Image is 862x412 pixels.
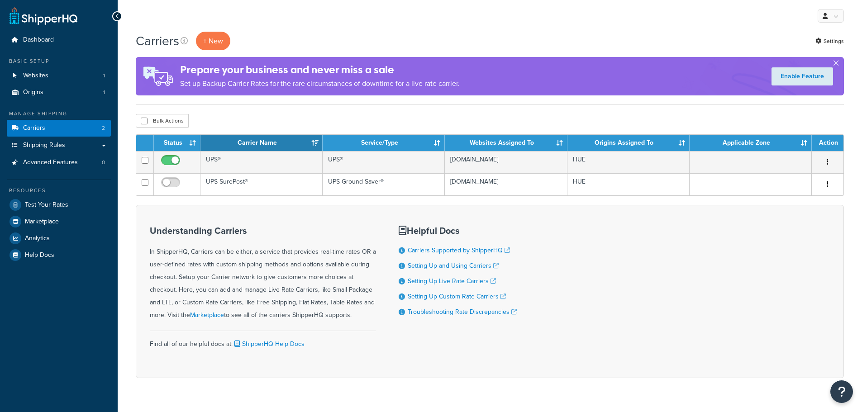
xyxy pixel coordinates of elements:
h4: Prepare your business and never miss a sale [180,62,460,77]
td: UPS® [200,151,323,173]
div: Manage Shipping [7,110,111,118]
a: Marketplace [7,213,111,230]
li: Advanced Features [7,154,111,171]
span: Test Your Rates [25,201,68,209]
a: Websites 1 [7,67,111,84]
a: Carriers Supported by ShipperHQ [408,246,510,255]
span: Analytics [25,235,50,242]
div: Basic Setup [7,57,111,65]
span: Dashboard [23,36,54,44]
td: [DOMAIN_NAME] [445,151,567,173]
a: ShipperHQ Home [10,7,77,25]
button: + New [196,32,230,50]
a: Troubleshooting Rate Discrepancies [408,307,517,317]
td: HUE [567,151,690,173]
button: Open Resource Center [830,380,853,403]
a: Shipping Rules [7,137,111,154]
th: Carrier Name: activate to sort column ascending [200,135,323,151]
a: Setting Up and Using Carriers [408,261,499,270]
button: Bulk Actions [136,114,189,128]
th: Origins Assigned To: activate to sort column ascending [567,135,690,151]
div: In ShipperHQ, Carriers can be either, a service that provides real-time rates OR a user-defined r... [150,226,376,322]
a: Carriers 2 [7,120,111,137]
th: Applicable Zone: activate to sort column ascending [690,135,812,151]
span: Marketplace [25,218,59,226]
span: Origins [23,89,43,96]
a: Settings [815,35,844,47]
p: Set up Backup Carrier Rates for the rare circumstances of downtime for a live rate carrier. [180,77,460,90]
li: Origins [7,84,111,101]
a: Setting Up Live Rate Carriers [408,276,496,286]
th: Websites Assigned To: activate to sort column ascending [445,135,567,151]
img: ad-rules-rateshop-fe6ec290ccb7230408bd80ed9643f0289d75e0ffd9eb532fc0e269fcd187b520.png [136,57,180,95]
td: [DOMAIN_NAME] [445,173,567,195]
span: 2 [102,124,105,132]
td: HUE [567,173,690,195]
a: Enable Feature [772,67,833,85]
h3: Helpful Docs [399,226,517,236]
span: 1 [103,72,105,80]
h3: Understanding Carriers [150,226,376,236]
a: Setting Up Custom Rate Carriers [408,292,506,301]
a: ShipperHQ Help Docs [233,339,305,349]
h1: Carriers [136,32,179,50]
a: Origins 1 [7,84,111,101]
li: Carriers [7,120,111,137]
span: Help Docs [25,251,54,259]
td: UPS® [323,151,445,173]
th: Action [812,135,843,151]
a: Marketplace [190,310,224,320]
th: Service/Type: activate to sort column ascending [323,135,445,151]
span: Websites [23,72,48,80]
div: Resources [7,187,111,194]
a: Dashboard [7,32,111,48]
a: Help Docs [7,247,111,263]
span: 1 [103,89,105,96]
a: Advanced Features 0 [7,154,111,171]
li: Websites [7,67,111,84]
span: Shipping Rules [23,142,65,149]
td: UPS SurePost® [200,173,323,195]
a: Analytics [7,230,111,246]
th: Status: activate to sort column ascending [154,135,200,151]
a: Test Your Rates [7,197,111,213]
div: Find all of our helpful docs at: [150,331,376,350]
span: Advanced Features [23,159,78,166]
span: Carriers [23,124,45,132]
td: UPS Ground Saver® [323,173,445,195]
span: 0 [102,159,105,166]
